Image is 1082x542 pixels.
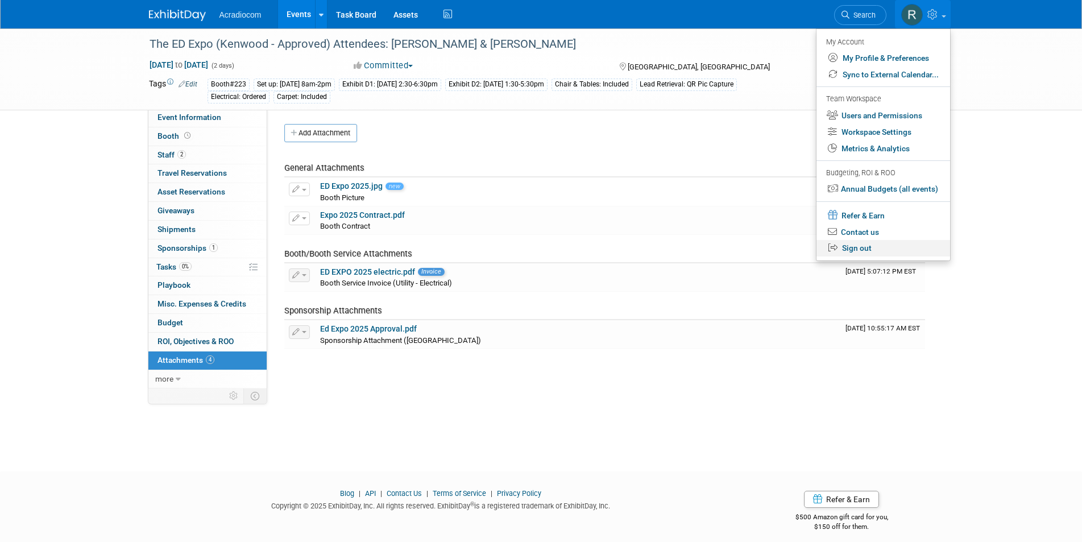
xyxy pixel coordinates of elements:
[148,146,267,164] a: Staff2
[206,355,214,364] span: 4
[177,150,186,159] span: 2
[816,206,950,224] a: Refer & Earn
[320,324,417,333] a: Ed Expo 2025 Approval.pdf
[149,498,733,511] div: Copyright © 2025 ExhibitDay, Inc. All rights reserved. ExhibitDay is a registered trademark of Ex...
[157,299,246,308] span: Misc. Expenses & Credits
[750,505,934,531] div: $500 Amazon gift card for you,
[339,78,441,90] div: Exhibit D1: [DATE] 2:30-6:30pm
[157,225,196,234] span: Shipments
[157,206,194,215] span: Giveaways
[804,491,879,508] a: Refer & Earn
[816,140,950,157] a: Metrics & Analytics
[816,50,950,67] a: My Profile & Preferences
[320,181,383,191] a: ED Expo 2025.jpg
[356,489,363,498] span: |
[148,276,267,295] a: Playbook
[149,10,206,21] img: ExhibitDay
[157,168,227,177] span: Travel Reservations
[148,258,267,276] a: Tasks0%
[148,239,267,258] a: Sponsorships1
[849,11,876,19] span: Search
[148,127,267,146] a: Booth
[841,263,925,292] td: Upload Timestamp
[845,267,916,275] span: Upload Timestamp
[320,336,481,345] span: Sponsorship Attachment ([GEOGRAPHIC_DATA])
[209,243,218,252] span: 1
[148,164,267,183] a: Travel Reservations
[470,501,474,507] sup: ®
[149,60,209,70] span: [DATE] [DATE]
[148,202,267,220] a: Giveaways
[148,333,267,351] a: ROI, Objectives & ROO
[750,522,934,532] div: $150 off for them.
[816,67,950,83] a: Sync to External Calendar...
[149,78,197,104] td: Tags
[273,91,330,103] div: Carpet: Included
[387,489,422,498] a: Contact Us
[148,314,267,332] a: Budget
[826,93,939,106] div: Team Workspace
[816,224,950,241] a: Contact us
[320,222,370,230] span: Booth Contract
[157,243,218,253] span: Sponsorships
[284,249,412,259] span: Booth/Booth Service Attachments
[845,324,920,332] span: Upload Timestamp
[320,193,364,202] span: Booth Picture
[208,78,250,90] div: Booth#223
[148,370,267,388] a: more
[148,183,267,201] a: Asset Reservations
[901,4,923,26] img: Ronald Tralle
[445,78,548,90] div: Exhibit D2: [DATE] 1:30-5:30pm
[157,150,186,159] span: Staff
[816,181,950,197] a: Annual Budgets (all events)
[243,388,267,403] td: Toggle Event Tabs
[378,489,385,498] span: |
[254,78,335,90] div: Set up: [DATE] 8am-2pm
[146,34,869,55] div: The ED Expo (Kenwood - Approved) Attendees: [PERSON_NAME] & [PERSON_NAME]
[157,337,234,346] span: ROI, Objectives & ROO
[418,268,445,275] span: Invoice
[157,187,225,196] span: Asset Reservations
[424,489,431,498] span: |
[148,109,267,127] a: Event Information
[320,279,452,287] span: Booth Service Invoice (Utility - Electrical)
[210,62,234,69] span: (2 days)
[340,489,354,498] a: Blog
[350,60,417,72] button: Committed
[834,5,886,25] a: Search
[224,388,244,403] td: Personalize Event Tab Strip
[628,63,770,71] span: [GEOGRAPHIC_DATA], [GEOGRAPHIC_DATA]
[841,320,925,349] td: Upload Timestamp
[157,280,190,289] span: Playbook
[182,131,193,140] span: Booth not reserved yet
[179,262,192,271] span: 0%
[157,318,183,327] span: Budget
[148,295,267,313] a: Misc. Expenses & Credits
[208,91,270,103] div: Electrical: Ordered
[148,351,267,370] a: Attachments4
[320,210,405,220] a: Expo 2025 Contract.pdf
[433,489,486,498] a: Terms of Service
[157,355,214,365] span: Attachments
[284,163,364,173] span: General Attachments
[826,167,939,179] div: Budgeting, ROI & ROO
[219,10,262,19] span: Acradiocom
[552,78,632,90] div: Chair & Tables: Included
[385,183,404,190] span: new
[365,489,376,498] a: API
[173,60,184,69] span: to
[155,374,173,383] span: more
[497,489,541,498] a: Privacy Policy
[284,305,382,316] span: Sponsorship Attachments
[157,113,221,122] span: Event Information
[816,107,950,124] a: Users and Permissions
[816,240,950,256] a: Sign out
[816,124,950,140] a: Workspace Settings
[488,489,495,498] span: |
[284,124,357,142] button: Add Attachment
[826,35,939,48] div: My Account
[636,78,737,90] div: Lead Retrieval: QR Pic Capture
[157,131,193,140] span: Booth
[320,267,415,276] a: ED EXPO 2025 electric.pdf
[156,262,192,271] span: Tasks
